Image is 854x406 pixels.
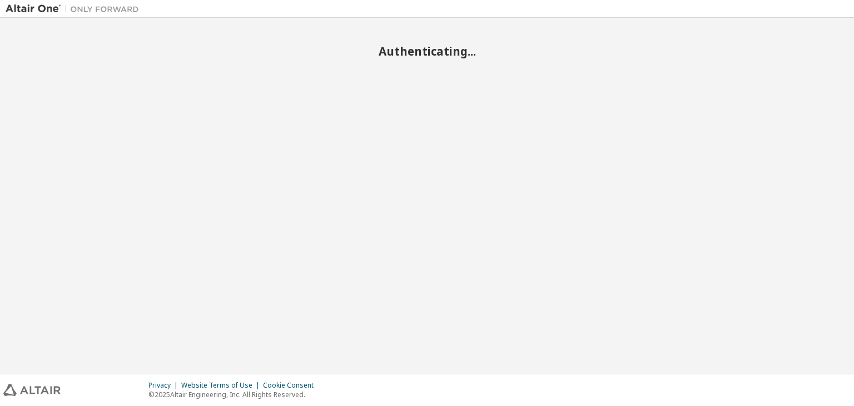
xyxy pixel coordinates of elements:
p: © 2025 Altair Engineering, Inc. All Rights Reserved. [148,390,320,399]
div: Website Terms of Use [181,381,263,390]
div: Privacy [148,381,181,390]
img: altair_logo.svg [3,384,61,396]
h2: Authenticating... [6,44,848,58]
div: Cookie Consent [263,381,320,390]
img: Altair One [6,3,145,14]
